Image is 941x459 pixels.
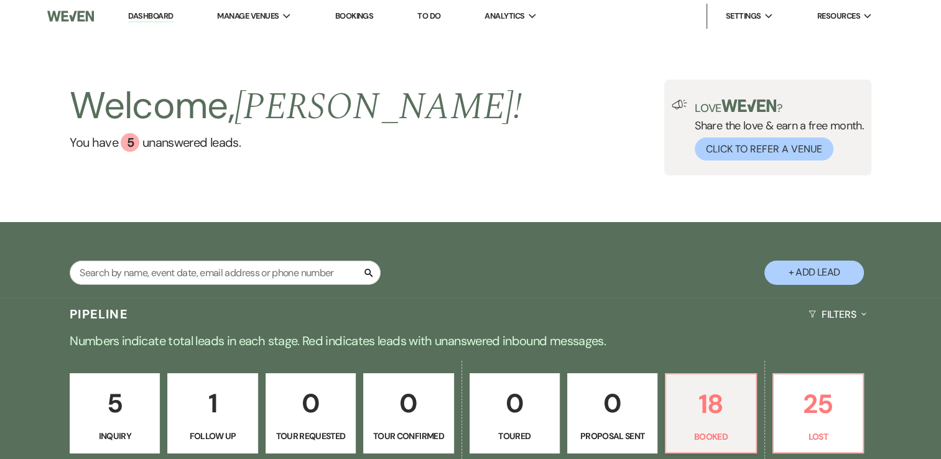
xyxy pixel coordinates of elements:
[721,100,777,112] img: weven-logo-green.svg
[23,331,919,351] p: Numbers indicate total leads in each stage. Red indicates leads with unanswered inbound messages.
[70,305,128,323] h3: Pipeline
[175,382,249,424] p: 1
[417,11,440,21] a: To Do
[674,430,748,443] p: Booked
[217,10,279,22] span: Manage Venues
[363,373,453,454] a: 0Tour Confirmed
[371,382,445,424] p: 0
[575,429,649,443] p: Proposal Sent
[70,133,522,152] a: You have 5 unanswered leads.
[781,430,855,443] p: Lost
[672,100,687,109] img: loud-speaker-illustration.svg
[764,261,864,285] button: + Add Lead
[274,429,348,443] p: Tour Requested
[78,429,152,443] p: Inquiry
[70,80,522,133] h2: Welcome,
[726,10,761,22] span: Settings
[128,11,173,22] a: Dashboard
[470,373,560,454] a: 0Toured
[695,100,864,114] p: Love ?
[47,3,94,29] img: Weven Logo
[478,429,552,443] p: Toured
[781,383,855,425] p: 25
[266,373,356,454] a: 0Tour Requested
[335,11,373,21] a: Bookings
[817,10,860,22] span: Resources
[478,382,552,424] p: 0
[70,261,381,285] input: Search by name, event date, email address or phone number
[567,373,657,454] a: 0Proposal Sent
[575,382,649,424] p: 0
[175,429,249,443] p: Follow Up
[78,382,152,424] p: 5
[70,373,160,454] a: 5Inquiry
[687,100,864,160] div: Share the love & earn a free month.
[484,10,524,22] span: Analytics
[167,373,257,454] a: 1Follow Up
[804,298,871,331] button: Filters
[674,383,748,425] p: 18
[371,429,445,443] p: Tour Confirmed
[772,373,864,454] a: 25Lost
[234,78,522,136] span: [PERSON_NAME] !
[274,382,348,424] p: 0
[665,373,756,454] a: 18Booked
[695,137,833,160] button: Click to Refer a Venue
[121,133,139,152] div: 5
